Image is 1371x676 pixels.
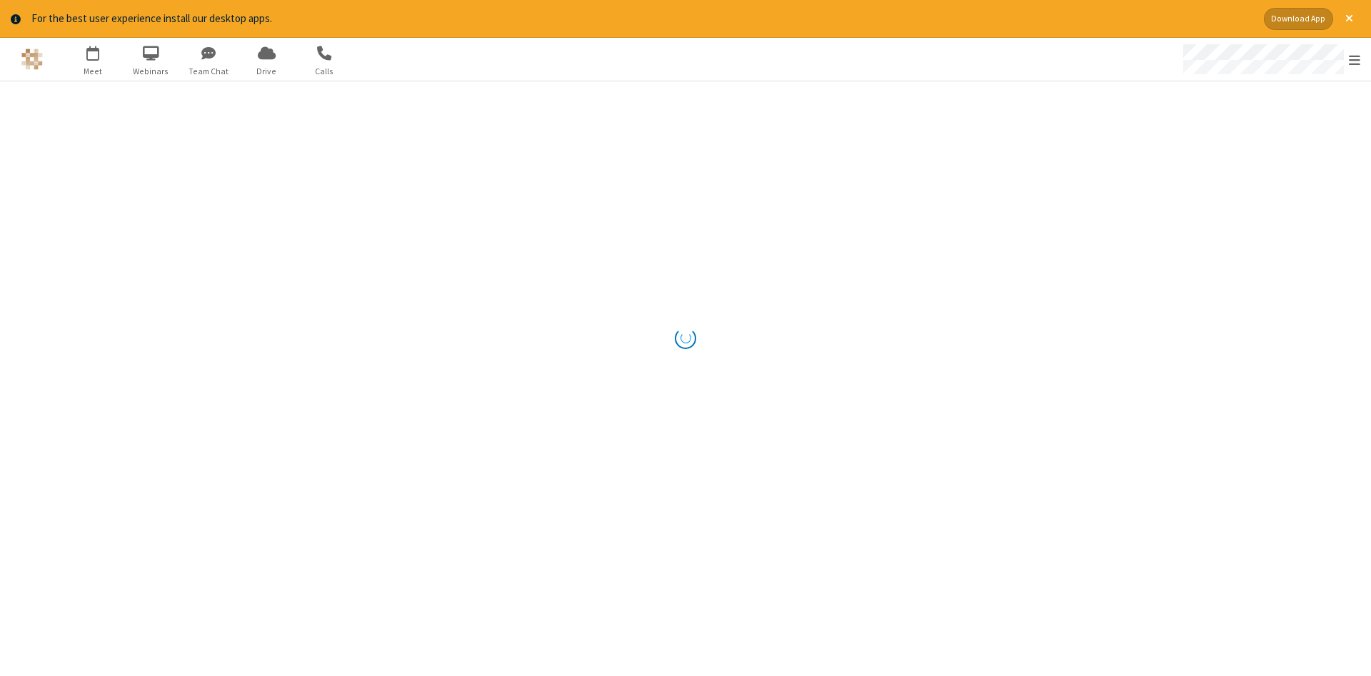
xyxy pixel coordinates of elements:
div: For the best user experience install our desktop apps. [31,11,1253,27]
span: Drive [240,65,293,78]
div: Open menu [1170,38,1371,81]
span: Webinars [124,65,178,78]
span: Meet [66,65,120,78]
span: Calls [298,65,351,78]
span: Team Chat [182,65,236,78]
button: Logo [5,38,59,81]
button: Close alert [1338,8,1360,30]
button: Download App [1264,8,1333,30]
img: QA Selenium DO NOT DELETE OR CHANGE [21,49,43,70]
